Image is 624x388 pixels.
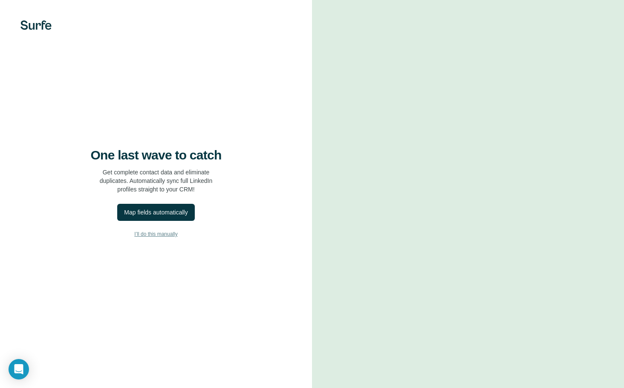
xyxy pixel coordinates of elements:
[134,230,177,238] span: I’ll do this manually
[17,228,295,240] button: I’ll do this manually
[20,20,52,30] img: Surfe's logo
[9,359,29,379] div: Open Intercom Messenger
[117,204,194,221] button: Map fields automatically
[91,148,222,163] h4: One last wave to catch
[124,208,188,217] div: Map fields automatically
[100,168,213,194] p: Get complete contact data and eliminate duplicates. Automatically sync full LinkedIn profiles str...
